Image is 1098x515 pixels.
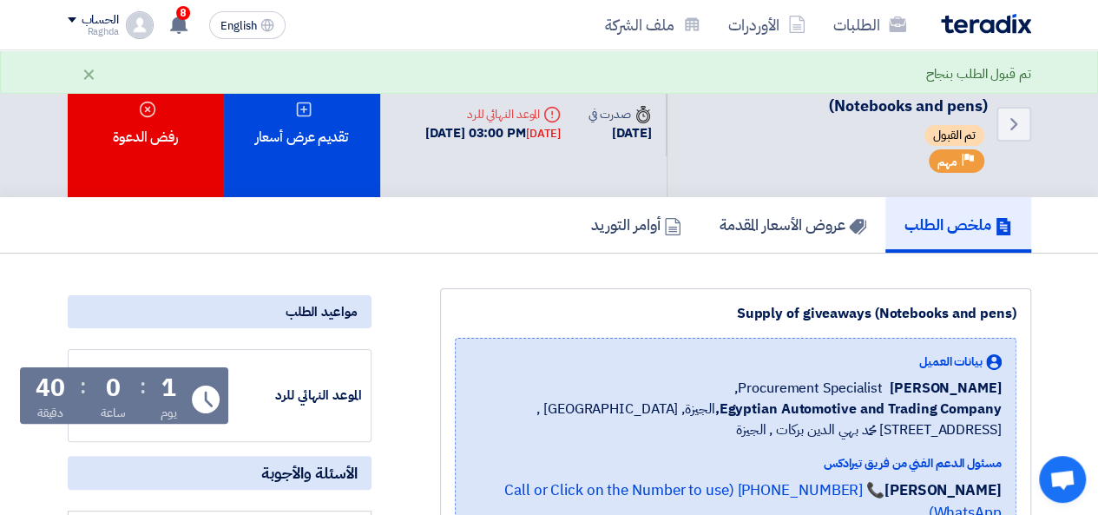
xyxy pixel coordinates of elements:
[937,154,957,170] span: مهم
[734,378,883,399] span: Procurement Specialist,
[82,63,96,84] div: ×
[924,125,984,146] span: تم القبول
[68,295,371,328] div: مواعيد الطلب
[526,125,561,142] div: [DATE]
[884,479,1002,501] strong: [PERSON_NAME]
[714,4,819,45] a: الأوردرات
[700,197,885,253] a: عروض الأسعار المقدمة
[688,71,988,116] h5: Supply of giveaways (Notebooks and pens)
[37,404,64,422] div: دقيقة
[591,215,681,234] h5: أوامر التوريد
[425,105,561,123] div: الموعد النهائي للرد
[588,123,651,143] div: [DATE]
[140,371,146,402] div: :
[767,71,988,117] span: Supply of giveaways (Notebooks and pens)
[106,376,121,400] div: 0
[161,376,176,400] div: 1
[224,50,380,197] div: تقديم عرض أسعار
[925,64,1030,84] div: تم قبول الطلب بنجاح
[819,4,920,45] a: الطلبات
[161,404,177,422] div: يوم
[232,386,362,406] div: الموعد النهائي للرد
[68,50,224,197] div: رفض الدعوة
[68,27,119,36] div: Raghda
[80,371,86,402] div: :
[890,378,1002,399] span: [PERSON_NAME]
[572,197,700,253] a: أوامر التوريد
[885,197,1031,253] a: ملخص الطلب
[82,13,119,28] div: الحساب
[455,303,1016,324] div: Supply of giveaways (Notebooks and pens)
[904,215,1012,234] h5: ملخص الطلب
[714,399,1001,419] b: Egyptian Automotive and Trading Company,
[101,404,126,422] div: ساعة
[941,14,1031,34] img: Teradix logo
[588,105,651,123] div: صدرت في
[1039,456,1086,503] div: Open chat
[919,353,983,371] span: بيانات العميل
[126,11,154,39] img: profile_test.png
[220,20,257,32] span: English
[720,215,866,234] h5: عروض الأسعار المقدمة
[470,399,1002,440] span: الجيزة, [GEOGRAPHIC_DATA] ,[STREET_ADDRESS] محمد بهي الدين بركات , الجيزة
[591,4,714,45] a: ملف الشركة
[261,463,358,483] span: الأسئلة والأجوبة
[176,6,190,20] span: 8
[425,123,561,143] div: [DATE] 03:00 PM
[209,11,286,39] button: English
[36,376,65,400] div: 40
[470,454,1002,472] div: مسئول الدعم الفني من فريق تيرادكس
